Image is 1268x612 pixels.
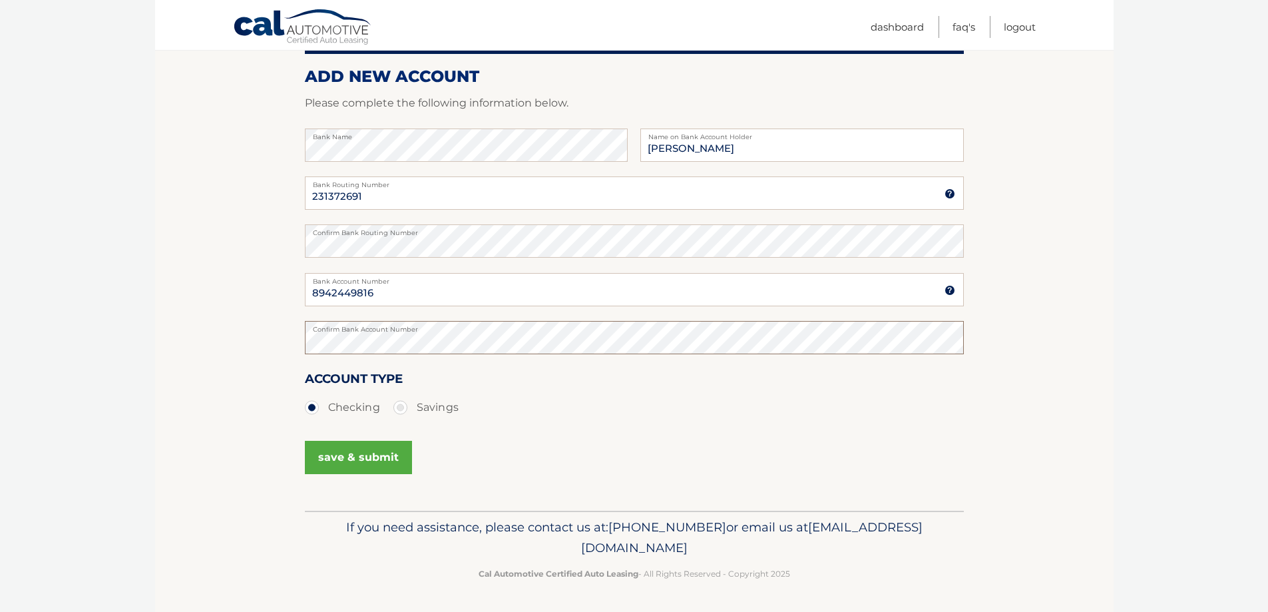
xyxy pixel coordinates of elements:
input: Bank Account Number [305,273,964,306]
label: Bank Routing Number [305,176,964,187]
label: Bank Account Number [305,273,964,284]
strong: Cal Automotive Certified Auto Leasing [479,569,638,579]
a: Cal Automotive [233,9,373,47]
span: [PHONE_NUMBER] [608,519,726,535]
label: Confirm Bank Routing Number [305,224,964,235]
label: Savings [393,394,459,421]
p: - All Rights Reserved - Copyright 2025 [314,567,955,581]
h2: ADD NEW ACCOUNT [305,67,964,87]
input: Name on Account (Account Holder Name) [640,129,963,162]
a: Dashboard [871,16,924,38]
p: If you need assistance, please contact us at: or email us at [314,517,955,559]
a: FAQ's [952,16,975,38]
label: Confirm Bank Account Number [305,321,964,332]
label: Name on Bank Account Holder [640,129,963,139]
img: tooltip.svg [945,188,955,199]
label: Account Type [305,369,403,394]
p: Please complete the following information below. [305,94,964,113]
img: tooltip.svg [945,285,955,296]
input: Bank Routing Number [305,176,964,210]
label: Bank Name [305,129,628,139]
button: save & submit [305,441,412,474]
label: Checking [305,394,380,421]
a: Logout [1004,16,1036,38]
